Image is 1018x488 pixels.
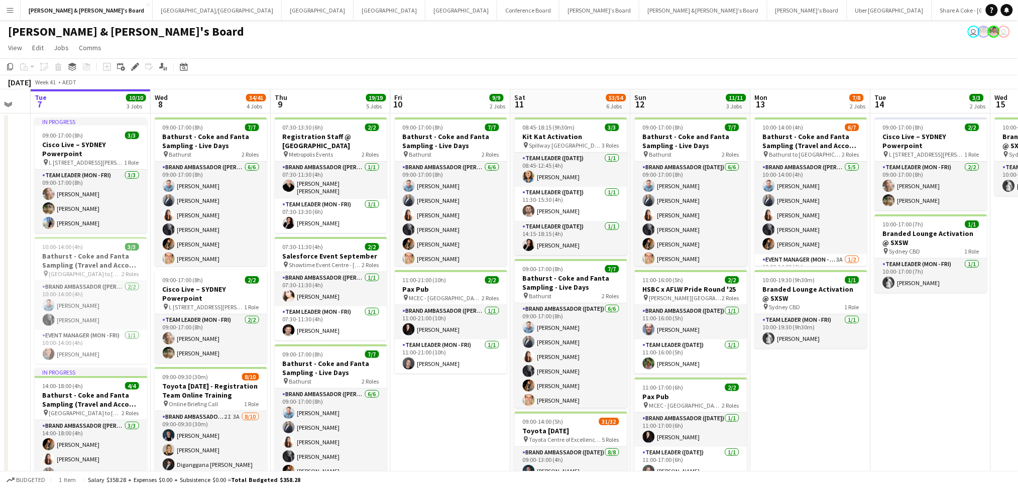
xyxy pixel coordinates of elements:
[497,1,559,20] button: Conference Board
[998,26,1010,38] app-user-avatar: James Millard
[639,1,767,20] button: [PERSON_NAME] & [PERSON_NAME]'s Board
[847,1,932,20] button: Uber [GEOGRAPHIC_DATA]
[16,476,45,483] span: Budgeted
[978,26,990,38] app-user-avatar: Arrence Torres
[282,1,354,20] button: [GEOGRAPHIC_DATA]
[153,1,282,20] button: [GEOGRAPHIC_DATA]/[GEOGRAPHIC_DATA]
[55,476,79,483] span: 1 item
[354,1,425,20] button: [GEOGRAPHIC_DATA]
[425,1,497,20] button: [GEOGRAPHIC_DATA]
[231,476,300,483] span: Total Budgeted $358.28
[21,1,153,20] button: [PERSON_NAME] & [PERSON_NAME]'s Board
[88,476,300,483] div: Salary $358.28 + Expenses $0.00 + Subsistence $0.00 =
[988,26,1000,38] app-user-avatar: Arrence Torres
[968,26,980,38] app-user-avatar: James Millard
[5,474,47,485] button: Budgeted
[767,1,847,20] button: [PERSON_NAME]'s Board
[559,1,639,20] button: [PERSON_NAME]'s Board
